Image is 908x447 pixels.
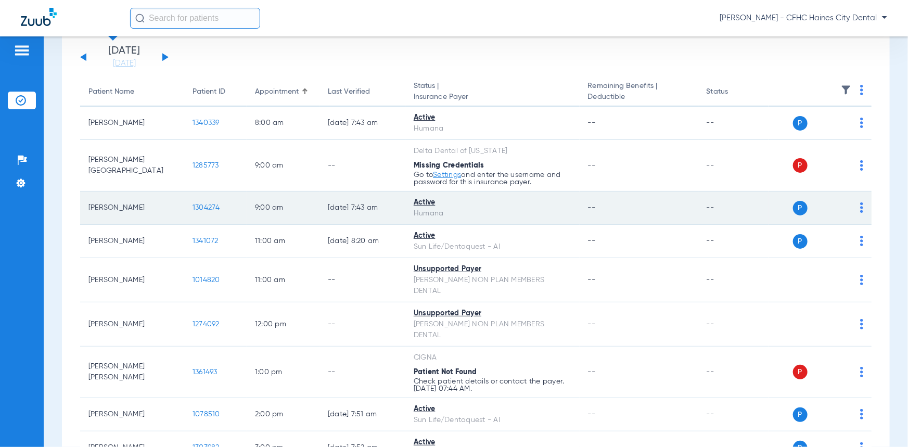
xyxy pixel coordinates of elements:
[21,8,57,26] img: Zuub Logo
[405,78,580,107] th: Status |
[580,78,698,107] th: Remaining Benefits |
[414,146,571,157] div: Delta Dental of [US_STATE]
[588,411,596,418] span: --
[698,398,769,431] td: --
[841,85,851,95] img: filter.svg
[319,347,405,398] td: --
[255,86,299,97] div: Appointment
[793,158,808,173] span: P
[247,258,319,302] td: 11:00 AM
[319,258,405,302] td: --
[414,378,571,392] p: Check patient details or contact the payer. [DATE] 07:44 AM.
[135,14,145,23] img: Search Icon
[80,191,184,225] td: [PERSON_NAME]
[860,236,863,246] img: group-dot-blue.svg
[247,302,319,347] td: 12:00 PM
[80,347,184,398] td: [PERSON_NAME] [PERSON_NAME]
[414,241,571,252] div: Sun Life/Dentaquest - AI
[860,85,863,95] img: group-dot-blue.svg
[698,107,769,140] td: --
[793,407,808,422] span: P
[247,191,319,225] td: 9:00 AM
[319,140,405,191] td: --
[720,13,887,23] span: [PERSON_NAME] - CFHC Haines City Dental
[793,234,808,249] span: P
[193,321,220,328] span: 1274092
[860,118,863,128] img: group-dot-blue.svg
[319,225,405,258] td: [DATE] 8:20 AM
[414,415,571,426] div: Sun Life/Dentaquest - AI
[414,368,477,376] span: Patient Not Found
[433,171,461,178] a: Settings
[414,112,571,123] div: Active
[247,398,319,431] td: 2:00 PM
[328,86,370,97] div: Last Verified
[247,347,319,398] td: 1:00 PM
[193,368,218,376] span: 1361493
[80,302,184,347] td: [PERSON_NAME]
[588,321,596,328] span: --
[193,86,225,97] div: Patient ID
[698,347,769,398] td: --
[319,398,405,431] td: [DATE] 7:51 AM
[193,86,238,97] div: Patient ID
[80,398,184,431] td: [PERSON_NAME]
[414,171,571,186] p: Go to and enter the username and password for this insurance payer.
[255,86,311,97] div: Appointment
[698,258,769,302] td: --
[793,201,808,215] span: P
[193,162,219,169] span: 1285773
[698,225,769,258] td: --
[88,86,176,97] div: Patient Name
[414,308,571,319] div: Unsupported Payer
[193,204,220,211] span: 1304274
[860,275,863,285] img: group-dot-blue.svg
[414,352,571,363] div: CIGNA
[247,140,319,191] td: 9:00 AM
[860,319,863,329] img: group-dot-blue.svg
[588,237,596,245] span: --
[88,86,134,97] div: Patient Name
[414,197,571,208] div: Active
[414,264,571,275] div: Unsupported Payer
[414,319,571,341] div: [PERSON_NAME] NON PLAN MEMBERS DENTAL
[414,92,571,103] span: Insurance Payer
[80,107,184,140] td: [PERSON_NAME]
[698,78,769,107] th: Status
[588,162,596,169] span: --
[193,411,220,418] span: 1078510
[588,368,596,376] span: --
[588,92,690,103] span: Deductible
[793,365,808,379] span: P
[80,140,184,191] td: [PERSON_NAME][GEOGRAPHIC_DATA]
[793,116,808,131] span: P
[14,44,30,57] img: hamburger-icon
[860,202,863,213] img: group-dot-blue.svg
[247,225,319,258] td: 11:00 AM
[193,237,219,245] span: 1341072
[414,275,571,297] div: [PERSON_NAME] NON PLAN MEMBERS DENTAL
[247,107,319,140] td: 8:00 AM
[698,140,769,191] td: --
[193,276,220,284] span: 1014820
[328,86,397,97] div: Last Verified
[414,404,571,415] div: Active
[93,58,156,69] a: [DATE]
[319,107,405,140] td: [DATE] 7:43 AM
[319,302,405,347] td: --
[193,119,220,126] span: 1340339
[80,258,184,302] td: [PERSON_NAME]
[588,276,596,284] span: --
[319,191,405,225] td: [DATE] 7:43 AM
[414,123,571,134] div: Humana
[856,397,908,447] iframe: Chat Widget
[698,302,769,347] td: --
[414,162,484,169] span: Missing Credentials
[860,160,863,171] img: group-dot-blue.svg
[93,46,156,69] li: [DATE]
[588,119,596,126] span: --
[80,225,184,258] td: [PERSON_NAME]
[698,191,769,225] td: --
[130,8,260,29] input: Search for patients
